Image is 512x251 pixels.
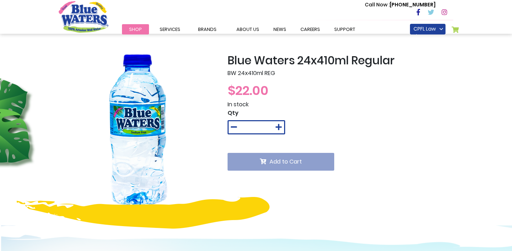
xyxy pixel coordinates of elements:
h2: Blue Waters 24x410ml Regular [228,54,453,67]
img: yellow-design.png [17,197,270,229]
span: Brands [198,26,217,33]
p: [PHONE_NUMBER] [365,1,436,9]
span: Services [160,26,180,33]
span: Call Now : [365,1,390,8]
span: $22.00 [228,81,268,100]
a: News [266,24,293,34]
a: careers [293,24,327,34]
span: Qty [228,109,239,117]
span: In stock [228,100,249,108]
img: Blue_Waters_24x410ml_Regular_1_1.png [59,54,217,212]
p: BW 24x410ml REG [228,69,453,78]
a: CPFL Law Firm [410,24,446,34]
a: support [327,24,362,34]
span: Shop [129,26,142,33]
a: store logo [59,1,108,32]
a: about us [229,24,266,34]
